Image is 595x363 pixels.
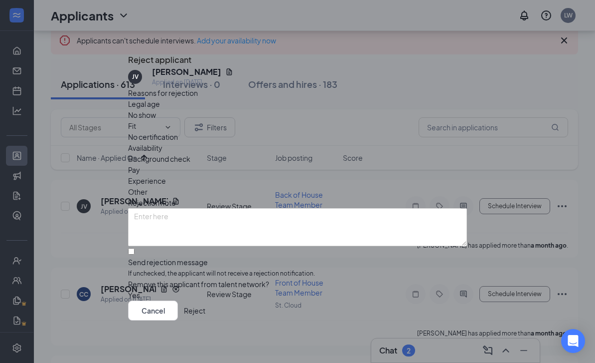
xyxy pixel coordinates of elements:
[152,66,221,77] h5: [PERSON_NAME]
[128,164,140,175] span: Pay
[128,142,162,153] span: Availability
[128,98,160,109] span: Legal age
[152,77,233,87] div: Applied on [DATE]
[184,301,205,321] button: Reject
[128,88,198,97] span: Reasons for rejection
[128,198,176,207] span: Rejection note
[128,280,269,289] span: Remove this applicant from talent network?
[128,269,467,279] span: If unchecked, the applicant will not receive a rejection notification.
[128,53,191,66] h3: Reject applicant
[128,120,136,131] span: Fit
[128,257,467,267] div: Send rejection message
[128,186,148,197] span: Other
[128,290,140,301] span: Yes
[128,301,178,321] button: Cancel
[128,248,135,255] input: Send rejection messageIf unchecked, the applicant will not receive a rejection notification.
[128,109,156,120] span: No show
[561,329,585,353] div: Open Intercom Messenger
[132,72,139,81] div: JV
[128,131,178,142] span: No certification
[128,175,166,186] span: Experience
[128,153,190,164] span: Background check
[225,68,233,76] svg: Document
